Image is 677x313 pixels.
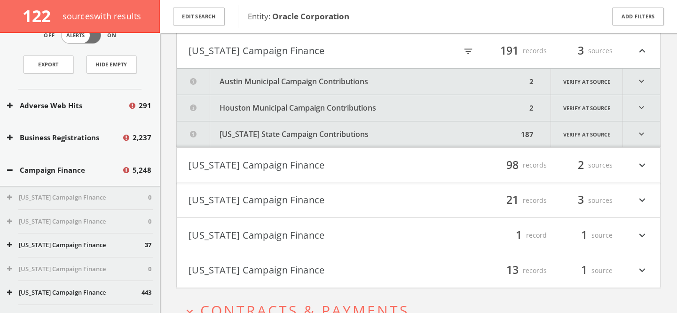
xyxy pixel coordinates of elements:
[7,165,122,176] button: Campaign Finance
[145,241,151,250] span: 37
[189,227,418,243] button: [US_STATE] Campaign Finance
[623,95,660,121] i: expand_more
[133,165,151,176] span: 5,248
[556,263,613,279] div: source
[7,132,122,143] button: Business Registrations
[7,288,142,297] button: [US_STATE] Campaign Finance
[189,43,418,59] button: [US_STATE] Campaign Finance
[189,157,418,173] button: [US_STATE] Campaign Finance
[133,132,151,143] span: 2,237
[636,227,648,243] i: expand_more
[490,227,547,243] div: record
[577,262,591,279] span: 1
[148,217,151,226] span: 0
[189,263,418,279] button: [US_STATE] Campaign Finance
[623,121,660,147] i: expand_more
[527,95,536,121] div: 2
[502,262,523,279] span: 13
[574,157,588,173] span: 2
[556,157,613,173] div: sources
[623,69,660,95] i: expand_more
[248,11,349,22] span: Entity:
[177,121,518,147] button: [US_STATE] State Campaign Contributions
[502,157,523,173] span: 98
[551,69,623,95] a: Verify at source
[7,217,148,226] button: [US_STATE] Campaign Finance
[177,95,527,121] button: Houston Municipal Campaign Contributions
[189,193,418,209] button: [US_STATE] Campaign Finance
[87,56,136,73] button: Hide Empty
[23,5,59,27] span: 122
[636,43,648,59] i: expand_less
[148,193,151,202] span: 0
[527,69,536,95] div: 2
[107,32,117,40] span: On
[574,192,588,209] span: 3
[556,227,613,243] div: source
[142,288,151,297] span: 443
[173,8,225,26] button: Edit Search
[577,227,591,243] span: 1
[139,100,151,111] span: 291
[556,193,613,209] div: sources
[574,42,588,59] span: 3
[7,265,148,274] button: [US_STATE] Campaign Finance
[512,227,526,243] span: 1
[496,42,523,59] span: 191
[463,46,473,56] i: filter_list
[556,43,613,59] div: sources
[636,157,648,173] i: expand_more
[551,121,623,147] a: Verify at source
[44,32,55,40] span: Off
[490,43,547,59] div: records
[612,8,664,26] button: Add Filters
[636,193,648,209] i: expand_more
[490,193,547,209] div: records
[148,265,151,274] span: 0
[63,10,142,22] span: source s with results
[490,157,547,173] div: records
[518,121,536,147] div: 187
[7,193,148,202] button: [US_STATE] Campaign Finance
[636,263,648,279] i: expand_more
[7,100,128,111] button: Adverse Web Hits
[24,56,73,73] a: Export
[502,192,523,209] span: 21
[177,69,527,95] button: Austin Municipal Campaign Contributions
[272,11,349,22] b: Oracle Corporation
[551,95,623,121] a: Verify at source
[7,241,145,250] button: [US_STATE] Campaign Finance
[490,263,547,279] div: records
